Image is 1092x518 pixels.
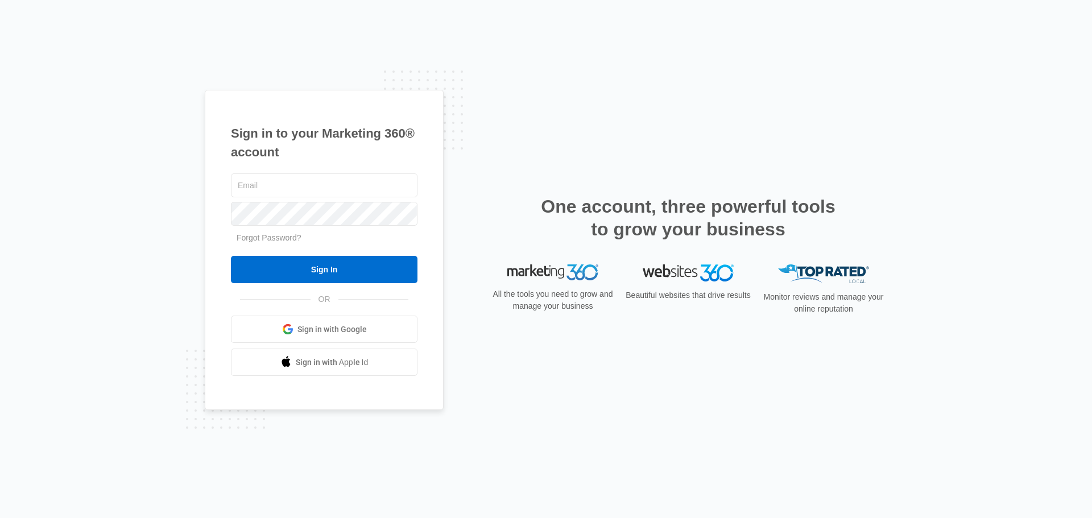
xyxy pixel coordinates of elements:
[237,233,301,242] a: Forgot Password?
[297,324,367,335] span: Sign in with Google
[231,349,417,376] a: Sign in with Apple Id
[231,124,417,161] h1: Sign in to your Marketing 360® account
[778,264,869,283] img: Top Rated Local
[507,264,598,280] img: Marketing 360
[624,289,752,301] p: Beautiful websites that drive results
[231,256,417,283] input: Sign In
[489,288,617,312] p: All the tools you need to grow and manage your business
[537,195,839,241] h2: One account, three powerful tools to grow your business
[643,264,734,281] img: Websites 360
[760,291,887,315] p: Monitor reviews and manage your online reputation
[296,357,369,368] span: Sign in with Apple Id
[311,293,338,305] span: OR
[231,316,417,343] a: Sign in with Google
[231,173,417,197] input: Email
